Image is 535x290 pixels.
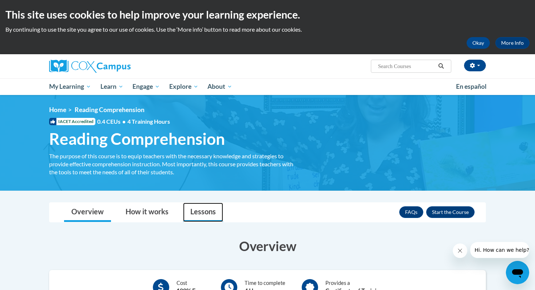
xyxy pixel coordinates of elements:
p: By continuing to use the site you agree to our use of cookies. Use the ‘More info’ button to read... [5,25,530,33]
button: Enroll [426,206,475,218]
a: Engage [128,78,165,95]
a: FAQs [399,206,423,218]
a: Lessons [183,203,223,222]
button: Search [436,62,447,71]
a: En español [451,79,491,94]
a: Learn [96,78,128,95]
button: Account Settings [464,60,486,71]
a: About [203,78,237,95]
span: En español [456,83,487,90]
span: Explore [169,82,198,91]
span: • [122,118,126,125]
div: Main menu [38,78,497,95]
img: Cox Campus [49,60,131,73]
span: My Learning [49,82,91,91]
span: 0.4 CEUs [97,118,170,126]
a: Home [49,106,66,114]
span: Engage [132,82,160,91]
a: My Learning [44,78,96,95]
span: Learn [100,82,123,91]
span: IACET Accredited [49,118,95,125]
span: 4 Training Hours [127,118,170,125]
a: More Info [495,37,530,49]
span: Reading Comprehension [49,129,225,148]
iframe: Message from company [470,242,529,258]
div: The purpose of this course is to equip teachers with the necessary knowledge and strategies to pr... [49,152,300,176]
a: How it works [118,203,176,222]
a: Cox Campus [49,60,187,73]
a: Explore [165,78,203,95]
span: Reading Comprehension [75,106,144,114]
iframe: Button to launch messaging window [506,261,529,284]
h3: Overview [49,237,486,255]
input: Search Courses [377,62,436,71]
iframe: Close message [453,243,467,258]
a: Overview [64,203,111,222]
button: Okay [467,37,490,49]
h2: This site uses cookies to help improve your learning experience. [5,7,530,22]
span: About [207,82,232,91]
